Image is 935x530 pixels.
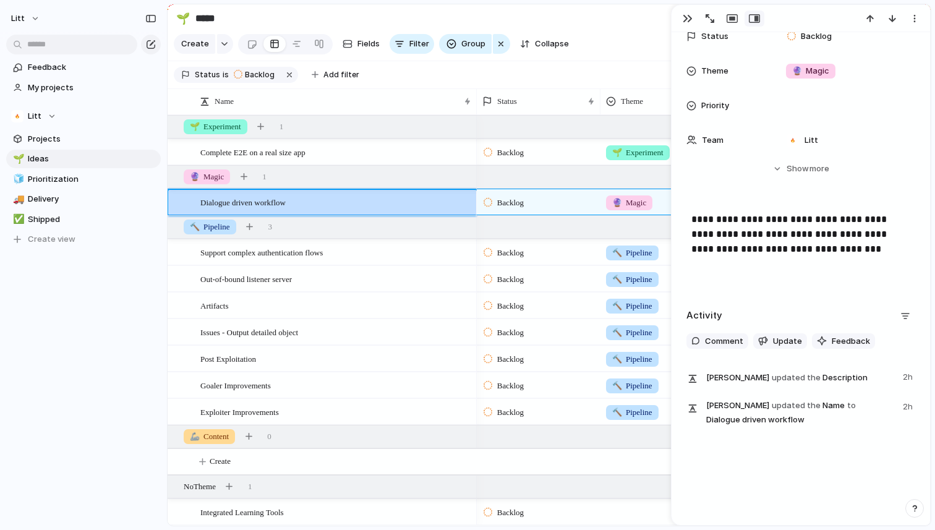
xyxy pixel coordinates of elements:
a: 🌱Ideas [6,150,161,168]
span: 2h [903,398,915,413]
span: Backlog [497,147,524,159]
span: 1 [262,171,267,183]
span: Create view [28,233,75,246]
span: Pipeline [612,247,652,259]
span: Magic [612,197,646,209]
span: 2h [903,369,915,383]
button: Feedback [812,333,875,349]
a: My projects [6,79,161,97]
span: Magic [792,65,829,77]
button: Comment [686,333,748,349]
span: 1 [280,121,284,133]
span: 🔨 [612,328,622,337]
span: Show [787,163,809,175]
span: 🔨 [612,248,622,257]
div: 🚚 [13,192,22,207]
span: Goaler Improvements [200,378,271,392]
span: Complete E2E on a real size app [200,145,305,159]
span: Name Dialogue driven workflow [706,398,895,426]
span: more [809,163,829,175]
span: Support complex authentication flows [200,245,323,259]
span: Create [181,38,209,50]
span: Theme [701,65,728,77]
button: Update [753,333,807,349]
span: Theme [621,95,643,108]
span: 🦾 [190,432,200,441]
span: Backlog [497,506,524,519]
span: [PERSON_NAME] [706,372,769,384]
div: 🧊 [13,172,22,186]
span: My projects [28,82,156,94]
span: 1 [248,481,252,493]
span: Pipeline [612,353,652,365]
button: 🌱 [173,9,193,28]
span: Artifacts [200,298,228,312]
span: 🔨 [612,381,622,390]
span: Backlog [497,197,524,209]
button: Litt [6,107,161,126]
button: Litt [6,9,46,28]
button: Create view [6,230,161,249]
span: Content [190,430,229,443]
a: ✅Shipped [6,210,161,229]
span: Litt [805,134,818,147]
span: Feedback [28,61,156,74]
span: Comment [705,335,743,348]
button: Add filter [304,66,367,83]
span: Group [461,38,485,50]
span: 🔮 [612,198,622,207]
span: Litt [28,110,41,122]
span: Pipeline [612,380,652,392]
span: updated the [772,400,821,412]
span: 🔨 [612,301,622,310]
span: Issues - Output detailed object [200,325,298,339]
span: is [223,69,229,80]
span: Pipeline [612,273,652,286]
span: Experiment [612,147,664,159]
span: Name [215,95,234,108]
span: Backlog [245,69,275,80]
span: Ideas [28,153,156,165]
span: Exploiter Improvements [200,404,279,419]
span: Backlog [497,300,524,312]
span: Pipeline [612,300,652,312]
span: Status [195,69,220,80]
span: 3 [268,221,273,233]
button: 🧊 [11,173,23,186]
span: Magic [190,171,224,183]
span: Status [497,95,517,108]
span: Prioritization [28,173,156,186]
span: Team [702,134,724,147]
span: Backlog [497,406,524,419]
span: updated the [772,372,821,384]
span: Backlog [497,380,524,392]
button: Group [439,34,492,54]
button: Filter [390,34,434,54]
button: 🌱 [11,153,23,165]
span: Backlog [801,30,832,43]
button: is [220,68,231,82]
a: 🚚Delivery [6,190,161,208]
span: Pipeline [612,406,652,419]
div: 🌱 [13,152,22,166]
button: Collapse [515,34,574,54]
button: 🚚 [11,193,23,205]
span: 🔨 [190,222,200,231]
span: Collapse [535,38,569,50]
span: Add filter [323,69,359,80]
span: 🔮 [792,66,802,75]
span: Integrated Learning Tools [200,505,284,519]
span: 🔨 [612,408,622,417]
span: Backlog [497,353,524,365]
button: Showmore [686,158,915,180]
span: Update [773,335,802,348]
span: Dialogue driven workflow [200,195,286,209]
a: Feedback [6,58,161,77]
span: Backlog [497,273,524,286]
span: [PERSON_NAME] [706,400,769,412]
a: 🧊Prioritization [6,170,161,189]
